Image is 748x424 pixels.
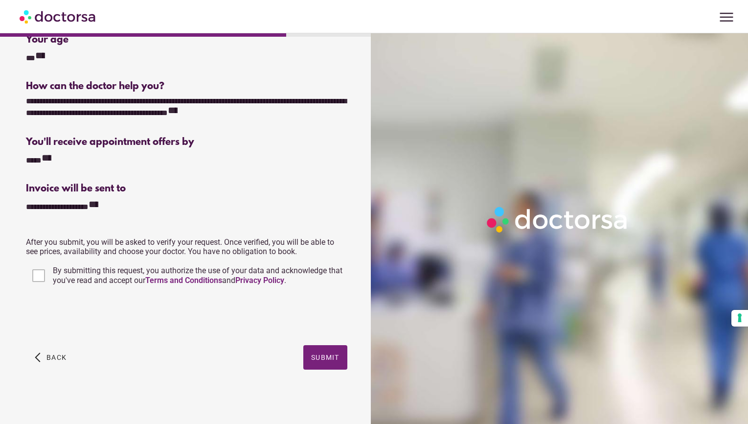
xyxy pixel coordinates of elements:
[26,81,347,92] div: How can the doctor help you?
[717,8,736,26] span: menu
[235,276,284,285] a: Privacy Policy
[311,353,340,361] span: Submit
[31,345,70,370] button: arrow_back_ios Back
[731,310,748,327] button: Your consent preferences for tracking technologies
[303,345,347,370] button: Submit
[26,237,347,256] p: After you submit, you will be asked to verify your request. Once verified, you will be able to se...
[26,34,185,46] div: Your age
[26,297,175,335] iframe: reCAPTCHA
[46,353,67,361] span: Back
[483,203,633,236] img: Logo-Doctorsa-trans-White-partial-flat.png
[26,137,347,148] div: You'll receive appointment offers by
[53,266,342,285] span: By submitting this request, you authorize the use of your data and acknowledge that you've read a...
[20,5,97,27] img: Doctorsa.com
[145,276,222,285] a: Terms and Conditions
[26,183,347,194] div: Invoice will be sent to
